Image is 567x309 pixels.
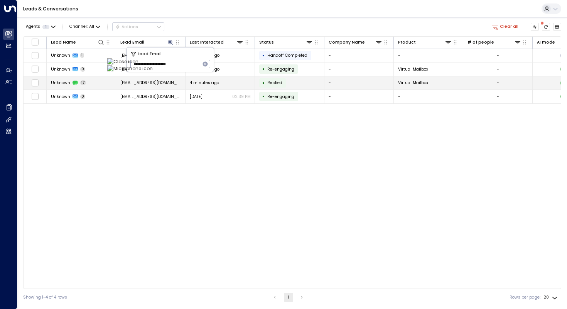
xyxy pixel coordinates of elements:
span: Toggle select row [31,66,39,73]
img: Close icon [107,58,153,65]
span: There are new threads available. Refresh the grid to view the latest updates. [542,23,550,31]
span: Jennies715@gmail.com [120,52,181,58]
span: Trigger [267,66,294,72]
img: Microphone icon [107,65,153,72]
div: Button group with a nested menu [112,22,164,32]
span: 1 [42,25,49,29]
a: Leads & Conversations [23,5,78,12]
span: 17 [80,80,86,85]
div: Lead Name [51,39,105,46]
span: Unknown [51,80,70,86]
button: Actions [112,22,164,32]
span: Toggle select all [31,38,39,46]
span: Agents [26,25,40,29]
div: Status [259,39,313,46]
span: 4 minutes ago [190,80,219,86]
div: # of people [467,39,494,46]
nav: pagination navigation [270,293,307,302]
div: - [497,66,499,72]
span: Replied [267,80,282,86]
div: Status [259,39,274,46]
span: Handoff Completed [267,52,307,58]
div: Product [398,39,416,46]
td: - [324,49,394,62]
button: page 1 [284,293,293,302]
span: Toggle select row [31,52,39,59]
div: • [262,78,265,88]
div: Actions [115,24,138,30]
label: Rows per page: [510,294,540,301]
span: Toggle select row [31,79,39,86]
span: Trigger [267,94,294,100]
span: Unknown [51,52,70,58]
div: # of people [467,39,521,46]
div: Lead Email [120,39,174,46]
div: • [262,64,265,74]
span: Virtual Mailbox [398,80,428,86]
td: - [324,90,394,103]
span: Lead Email [138,51,162,57]
span: Jennies715@gmail.com [120,80,181,86]
div: Lead Email [120,39,144,46]
td: - [394,49,463,62]
span: 1 [80,53,84,58]
div: Company Name [329,39,383,46]
div: - [497,52,499,58]
div: AI mode [537,39,555,46]
span: 0 [80,67,86,72]
button: Customize [531,23,539,31]
div: - [497,94,499,100]
button: Agents1 [23,23,57,31]
div: Last Interacted [190,39,224,46]
div: Product [398,39,452,46]
div: Showing 1-4 of 4 rows [23,294,67,301]
div: Company Name [329,39,365,46]
td: - [324,76,394,90]
button: Clear all [489,23,521,31]
span: Aug 30, 2025 [190,94,202,100]
span: Jennies715@gmail.com [120,94,181,100]
div: - [497,80,499,86]
span: All [89,24,94,29]
div: Lead Name [51,39,76,46]
p: 02:39 PM [232,94,251,100]
span: Toggle select row [31,93,39,100]
div: Last Interacted [190,39,244,46]
div: • [262,51,265,61]
td: - [394,90,463,103]
div: 20 [543,293,559,302]
span: Unknown [51,94,70,100]
span: Virtual Mailbox [398,66,428,72]
button: Archived Leads [553,23,562,31]
td: - [324,62,394,76]
span: Channel: [67,23,103,31]
span: 0 [80,94,86,99]
span: Unknown [51,66,70,72]
button: Channel:All [67,23,103,31]
div: • [262,91,265,101]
